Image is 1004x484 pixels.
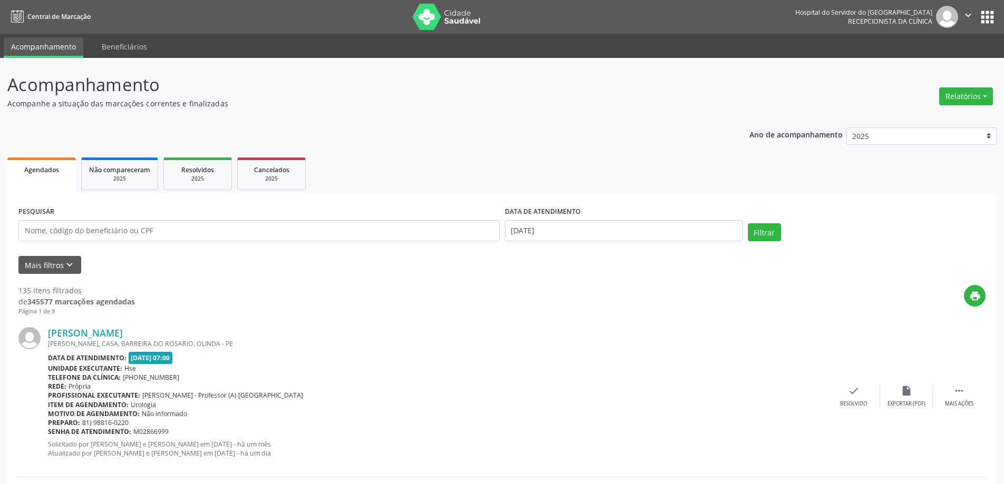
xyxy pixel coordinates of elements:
[48,427,131,436] b: Senha de atendimento:
[936,6,958,28] img: img
[945,400,973,408] div: Mais ações
[245,175,298,183] div: 2025
[18,220,500,241] input: Nome, código do beneficiário ou CPF
[7,98,700,109] p: Acompanhe a situação das marcações correntes e finalizadas
[123,373,179,382] span: [PHONE_NUMBER]
[749,127,843,141] p: Ano de acompanhamento
[48,409,140,418] b: Motivo de agendamento:
[254,165,289,174] span: Cancelados
[89,175,150,183] div: 2025
[94,37,154,56] a: Beneficiários
[840,400,867,408] div: Resolvido
[181,165,214,174] span: Resolvidos
[748,223,781,241] button: Filtrar
[962,9,974,21] i: 
[69,382,91,391] span: Própria
[27,12,91,21] span: Central de Marcação
[48,440,827,458] p: Solicitado por [PERSON_NAME] e [PERSON_NAME] em [DATE] - há um mês Atualizado por [PERSON_NAME] e...
[888,400,925,408] div: Exportar (PDF)
[142,391,303,400] span: [PERSON_NAME] - Professor (A) [GEOGRAPHIC_DATA]
[48,400,129,409] b: Item de agendamento:
[48,382,66,391] b: Rede:
[18,256,81,274] button: Mais filtroskeyboard_arrow_down
[89,165,150,174] span: Não compareceram
[4,37,83,58] a: Acompanhamento
[901,385,912,397] i: insert_drive_file
[18,296,135,307] div: de
[48,391,140,400] b: Profissional executante:
[18,285,135,296] div: 135 itens filtrados
[82,418,129,427] span: 81) 98816-0220
[48,339,827,348] div: [PERSON_NAME], CASA, BARREIRA DO ROSARIO, OLINDA - PE
[24,165,59,174] span: Agendados
[7,8,91,25] a: Central de Marcação
[7,72,700,98] p: Acompanhamento
[48,373,121,382] b: Telefone da clínica:
[171,175,224,183] div: 2025
[48,418,80,427] b: Preparo:
[142,409,187,418] span: Não informado
[978,8,997,26] button: apps
[18,327,41,349] img: img
[848,17,932,26] span: Recepcionista da clínica
[939,87,993,105] button: Relatórios
[48,364,122,373] b: Unidade executante:
[18,204,54,220] label: PESQUISAR
[969,290,981,302] i: print
[18,307,135,316] div: Página 1 de 9
[64,259,75,271] i: keyboard_arrow_down
[958,6,978,28] button: 
[848,385,860,397] i: check
[505,204,581,220] label: DATA DE ATENDIMENTO
[505,220,743,241] input: Selecione um intervalo
[133,427,169,436] span: M02866999
[129,352,173,364] span: [DATE] 07:00
[795,8,932,17] div: Hospital do Servidor do [GEOGRAPHIC_DATA]
[48,353,126,362] b: Data de atendimento:
[964,285,986,307] button: print
[48,327,123,339] a: [PERSON_NAME]
[27,297,135,307] strong: 345577 marcações agendadas
[131,400,156,409] span: Urologia
[124,364,136,373] span: Hse
[953,385,965,397] i: 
